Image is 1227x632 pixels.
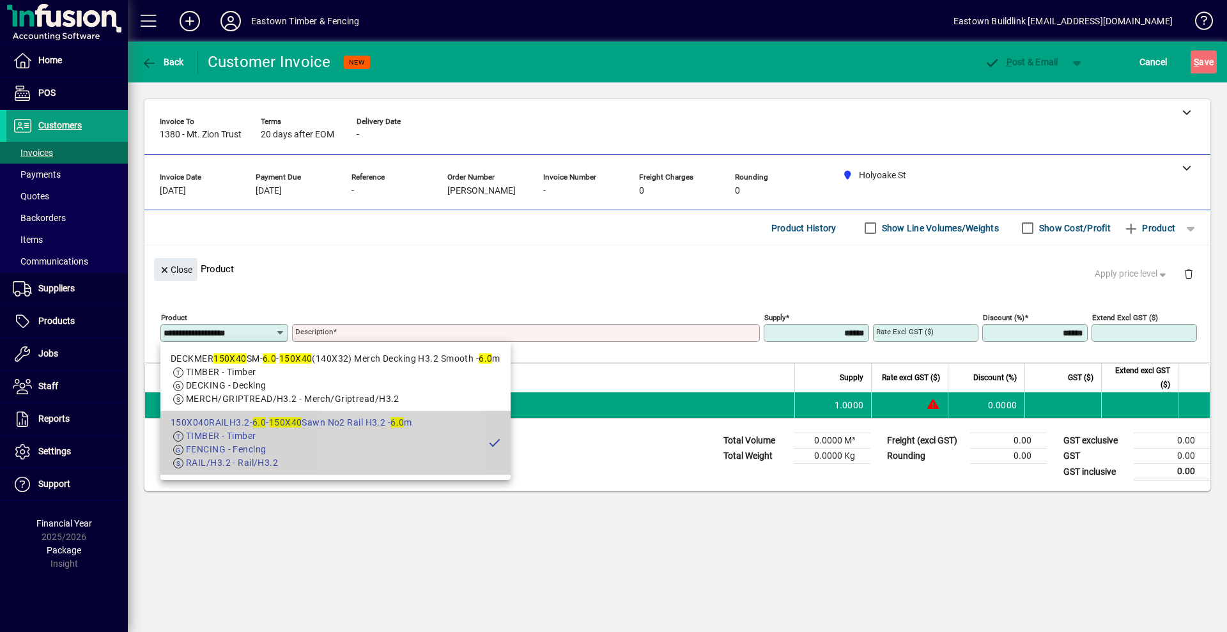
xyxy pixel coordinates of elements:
span: [PERSON_NAME] [447,186,516,196]
span: GST ($) [1068,371,1093,385]
a: Jobs [6,338,128,370]
button: Close [154,258,197,281]
span: Apply price level [1095,267,1169,281]
td: 0.00 [970,433,1047,449]
button: Product History [766,217,842,240]
span: 0 [735,186,740,196]
mat-label: Extend excl GST ($) [1092,313,1158,322]
span: Extend excl GST ($) [1109,364,1170,392]
a: Reports [6,403,128,435]
span: 0 [639,186,644,196]
app-page-header-button: Back [128,50,198,73]
span: Back [141,57,184,67]
button: Save [1191,50,1217,73]
span: Items [13,235,43,245]
mat-label: Description [295,327,333,336]
span: 1.0000 [835,399,864,412]
span: Invoices [13,148,53,158]
td: Total Weight [717,449,794,464]
span: Products [38,316,75,326]
a: Knowledge Base [1185,3,1211,44]
a: Backorders [6,207,128,229]
span: - [543,186,546,196]
span: Reports [38,413,70,424]
td: 0.0000 [948,392,1024,418]
a: POS [6,77,128,109]
span: Holyoake St [208,398,223,412]
span: 20 days after EOM [261,130,334,140]
button: Cancel [1136,50,1171,73]
mat-label: Discount (%) [983,313,1024,322]
mat-label: Supply [764,313,785,322]
td: 0.0000 Kg [794,449,870,464]
td: 0.0000 M³ [794,433,870,449]
span: POS [38,88,56,98]
span: Item [194,371,209,385]
a: Communications [6,250,128,272]
span: Home [38,55,62,65]
span: Support [38,479,70,489]
button: Post & Email [978,50,1065,73]
td: GST inclusive [1057,464,1134,480]
span: Payments [13,169,61,180]
td: GST [1057,449,1134,464]
mat-label: Product [161,313,187,322]
span: Description [238,371,277,385]
a: Payments [6,164,128,185]
span: Product History [771,218,837,238]
span: Financial Year [36,518,92,528]
div: Eastown Timber & Fencing [251,11,359,31]
a: Products [6,305,128,337]
a: Items [6,229,128,250]
button: Profile [210,10,251,33]
app-page-header-button: Delete [1173,268,1204,279]
span: Close [159,259,192,281]
button: Delete [1173,258,1204,289]
span: P [1007,57,1012,67]
span: Communications [13,256,88,266]
span: [DATE] [160,186,186,196]
td: 0.00 [1134,464,1210,480]
td: 0.00 [1134,433,1210,449]
span: Package [47,545,81,555]
span: Discount (%) [973,371,1017,385]
mat-label: Rate excl GST ($) [876,327,934,336]
app-page-header-button: Close [151,263,201,275]
td: GST exclusive [1057,433,1134,449]
button: Add [169,10,210,33]
span: Staff [38,381,58,391]
a: Support [6,468,128,500]
div: Product [144,245,1210,292]
td: Freight (excl GST) [881,433,970,449]
label: Show Cost/Profit [1037,222,1111,235]
span: Jobs [38,348,58,358]
td: 0.00 [1134,449,1210,464]
a: Suppliers [6,273,128,305]
span: [DATE] [256,186,282,196]
button: Apply price level [1090,263,1174,286]
td: Total Volume [717,433,794,449]
span: NEW [349,58,365,66]
span: Backorders [13,213,66,223]
span: 1380 - Mt. Zion Trust [160,130,242,140]
a: Staff [6,371,128,403]
div: Customer Invoice [208,52,331,72]
td: 0.00 [970,449,1047,464]
a: Home [6,45,128,77]
span: Suppliers [38,283,75,293]
span: Cancel [1139,52,1168,72]
a: Invoices [6,142,128,164]
span: ost & Email [984,57,1058,67]
span: Supply [840,371,863,385]
td: Rounding [881,449,970,464]
span: - [351,186,354,196]
span: Quotes [13,191,49,201]
span: Rate excl GST ($) [882,371,940,385]
div: Eastown Buildlink [EMAIL_ADDRESS][DOMAIN_NAME] [953,11,1173,31]
label: Show Line Volumes/Weights [879,222,999,235]
a: Settings [6,436,128,468]
span: ave [1194,52,1214,72]
span: Customers [38,120,82,130]
span: Settings [38,446,71,456]
span: - [357,130,359,140]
